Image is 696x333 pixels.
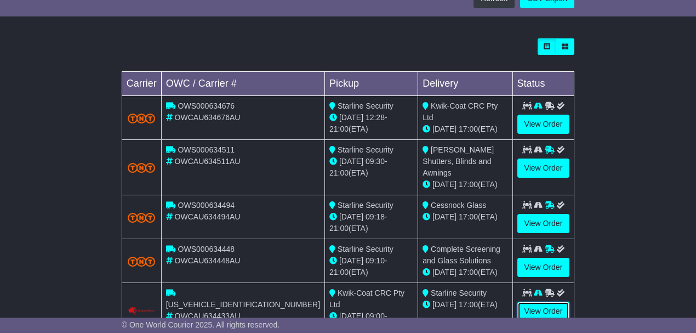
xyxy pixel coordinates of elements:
span: 21:00 [329,125,349,133]
span: [US_VEHICLE_IDENTIFICATION_NUMBER] [166,300,320,309]
img: Couriers_Please.png [128,307,155,315]
span: [DATE] [339,113,363,122]
span: 12:28 [366,113,385,122]
span: Starline Security [431,289,487,297]
td: OWC / Carrier # [161,72,324,96]
span: [DATE] [339,212,363,221]
div: - (ETA) [329,211,413,234]
span: OWCAU634448AU [175,256,241,265]
span: Kwik-Coat CRC Pty Ltd [423,101,498,122]
span: OWS000634511 [178,145,235,154]
div: (ETA) [423,299,507,311]
span: Cessnock Glass [431,201,486,210]
span: Complete Screening and Glass Solutions [423,245,500,265]
a: View Order [517,115,570,134]
span: OWCAU634511AU [175,157,241,166]
img: TNT_Domestic.png [128,213,155,223]
span: OWS000634494 [178,201,235,210]
img: TNT_Domestic.png [128,114,155,123]
a: View Order [517,214,570,233]
span: [DATE] [339,157,363,166]
span: 09:10 [366,256,385,265]
td: Carrier [122,72,161,96]
div: (ETA) [423,211,507,223]
span: © One World Courier 2025. All rights reserved. [122,320,280,329]
span: 17:00 [459,268,478,276]
span: 21:00 [329,268,349,276]
span: [DATE] [432,300,457,309]
span: [PERSON_NAME] Shutters, Blinds and Awnings [423,145,494,177]
div: - (ETA) [329,156,413,179]
div: - (ETA) [329,255,413,278]
div: (ETA) [423,267,507,278]
span: [DATE] [432,268,457,276]
a: View Order [517,159,570,178]
td: Pickup [325,72,418,96]
span: 17:00 [459,180,478,189]
span: [DATE] [432,125,457,133]
span: [DATE] [339,312,363,320]
span: 09:18 [366,212,385,221]
span: OWCAU634676AU [175,113,241,122]
span: Starline Security [338,101,393,110]
span: 21:00 [329,168,349,177]
img: TNT_Domestic.png [128,257,155,267]
img: TNT_Domestic.png [128,163,155,173]
span: 21:00 [329,224,349,233]
span: 17:00 [459,300,478,309]
a: View Order [517,302,570,321]
div: (ETA) [423,123,507,135]
span: OWS000634448 [178,245,235,253]
span: Kwik-Coat CRC Pty Ltd [329,289,404,309]
span: 09:00 [366,312,385,320]
span: 17:00 [459,212,478,221]
td: Status [512,72,574,96]
span: OWS000634676 [178,101,235,110]
div: - (ETA) [329,112,413,135]
a: View Order [517,258,570,277]
span: Starline Security [338,145,393,154]
span: [DATE] [432,212,457,221]
span: 09:30 [366,157,385,166]
span: Starline Security [338,201,393,210]
span: [DATE] [339,256,363,265]
span: OWCAU634494AU [175,212,241,221]
span: 17:00 [459,125,478,133]
td: Delivery [418,72,512,96]
div: (ETA) [423,179,507,190]
span: Starline Security [338,245,393,253]
span: OWCAU634433AU [175,312,241,320]
span: [DATE] [432,180,457,189]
